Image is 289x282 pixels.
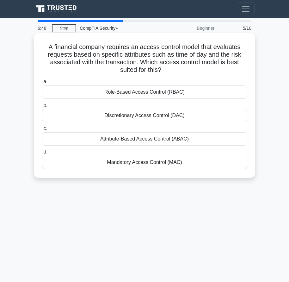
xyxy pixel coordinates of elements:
div: 5/10 [218,22,255,34]
span: c. [43,126,47,131]
span: b. [43,102,47,108]
h5: A financial company requires an access control model that evaluates requests based on specific at... [41,43,248,74]
button: Toggle navigation [237,3,255,15]
div: Discretionary Access Control (DAC) [42,109,247,122]
div: Attribute-Based Access Control (ABAC) [42,132,247,146]
div: Mandatory Access Control (MAC) [42,156,247,169]
span: d. [43,149,47,154]
a: Stop [52,24,76,32]
span: a. [43,79,47,84]
div: 6:46 [34,22,52,34]
div: CompTIA Security+ [76,22,163,34]
div: Role-Based Access Control (RBAC) [42,85,247,99]
div: Beginner [163,22,218,34]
